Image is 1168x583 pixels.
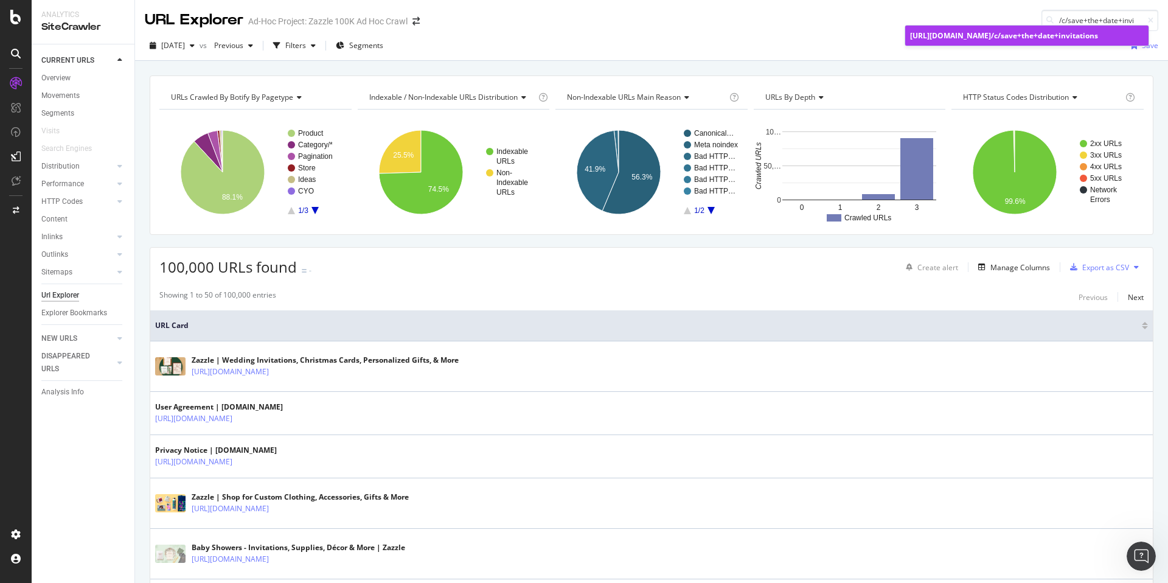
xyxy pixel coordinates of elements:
[200,40,209,51] span: vs
[41,20,125,34] div: SiteCrawler
[155,456,232,468] a: [URL][DOMAIN_NAME]
[917,262,958,273] div: Create alert
[799,203,804,212] text: 0
[41,54,114,67] a: CURRENT URLS
[1090,195,1110,204] text: Errors
[694,129,734,138] text: Canonical…
[1005,197,1026,206] text: 99.6%
[268,36,321,55] button: Filters
[298,152,333,161] text: Pagination
[1090,151,1122,159] text: 3xx URLs
[192,355,459,366] div: Zazzle | Wedding Invitations, Christmas Cards, Personalized Gifts, & More
[192,366,269,378] a: [URL][DOMAIN_NAME]
[951,119,1144,225] svg: A chart.
[961,88,1123,107] h4: HTTP Status Codes Distribution
[585,165,605,173] text: 41.9%
[159,257,297,277] span: 100,000 URLs found
[1041,10,1158,31] input: Find a URL
[694,206,704,215] text: 1/2
[41,289,126,302] a: Url Explorer
[41,54,94,67] div: CURRENT URLS
[41,107,126,120] a: Segments
[41,89,126,102] a: Movements
[991,30,1072,41] span: /c/save+the+date+invi
[41,213,126,226] a: Content
[973,260,1050,274] button: Manage Columns
[41,107,74,120] div: Segments
[192,492,409,503] div: Zazzle | Shop for Custom Clothing, Accessories, Gifts & More
[285,40,306,51] div: Filters
[694,141,738,149] text: Meta noindex
[763,88,935,107] h4: URLs by Depth
[298,187,314,195] text: CYO
[155,357,186,375] img: main image
[41,350,114,375] a: DISAPPEARED URLS
[298,164,316,172] text: Store
[145,36,200,55] button: [DATE]
[192,542,405,553] div: Baby Showers - Invitations, Supplies, Décor & More | Zazzle
[209,40,243,51] span: Previous
[369,92,518,102] span: Indexable / Non-Indexable URLs distribution
[171,92,293,102] span: URLs Crawled By Botify By pagetype
[159,119,352,225] svg: A chart.
[349,40,383,51] span: Segments
[1127,542,1156,571] iframe: Intercom live chat
[358,119,550,225] svg: A chart.
[41,248,68,261] div: Outlinks
[41,332,114,345] a: NEW URLS
[155,445,277,456] div: Privacy Notice | [DOMAIN_NAME]
[298,129,324,138] text: Product
[763,162,781,170] text: 50,…
[1142,40,1158,51] div: Save
[1090,162,1122,171] text: 4xx URLs
[331,36,388,55] button: Segments
[910,30,1144,41] div: [URL][DOMAIN_NAME] tations
[1128,292,1144,302] div: Next
[765,128,780,136] text: 10…
[41,332,77,345] div: NEW URLS
[41,350,103,375] div: DISAPPEARED URLS
[41,231,114,243] a: Inlinks
[1079,292,1108,302] div: Previous
[41,195,83,208] div: HTTP Codes
[41,178,114,190] a: Performance
[367,88,536,107] h4: Indexable / Non-Indexable URLs Distribution
[192,503,269,515] a: [URL][DOMAIN_NAME]
[41,266,114,279] a: Sitemaps
[496,188,515,197] text: URLs
[41,231,63,243] div: Inlinks
[41,178,84,190] div: Performance
[41,125,60,138] div: Visits
[1128,290,1144,304] button: Next
[155,402,283,413] div: User Agreement | [DOMAIN_NAME]
[41,307,107,319] div: Explorer Bookmarks
[1065,257,1129,277] button: Export as CSV
[155,413,232,425] a: [URL][DOMAIN_NAME]
[41,160,80,173] div: Distribution
[555,119,748,225] svg: A chart.
[567,92,681,102] span: Non-Indexable URLs Main Reason
[41,142,92,155] div: Search Engines
[496,178,528,187] text: Indexable
[41,160,114,173] a: Distribution
[169,88,341,107] h4: URLs Crawled By Botify By pagetype
[905,26,1149,46] a: [URL][DOMAIN_NAME]/c/save+the+date+invitations
[159,290,276,304] div: Showing 1 to 50 of 100,000 entries
[222,193,243,201] text: 88.1%
[393,151,414,159] text: 25.5%
[844,214,891,222] text: Crawled URLs
[155,320,1139,331] span: URL Card
[145,10,243,30] div: URL Explorer
[192,553,269,565] a: [URL][DOMAIN_NAME]
[41,142,104,155] a: Search Engines
[41,248,114,261] a: Outlinks
[302,269,307,273] img: Equal
[632,173,653,181] text: 56.3%
[428,185,448,194] text: 74.5%
[1079,290,1108,304] button: Previous
[694,164,735,172] text: Bad HTTP…
[754,119,946,225] svg: A chart.
[298,206,308,215] text: 1/3
[963,92,1069,102] span: HTTP Status Codes Distribution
